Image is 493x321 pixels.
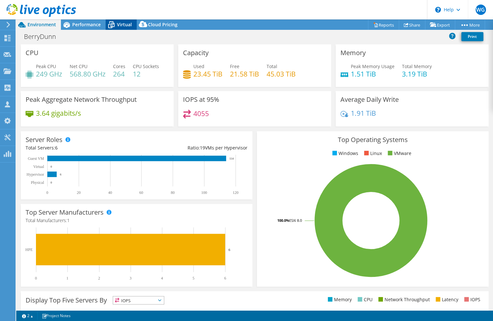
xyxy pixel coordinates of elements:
a: Export [425,20,455,30]
h3: Top Server Manufacturers [26,209,104,216]
text: Physical [31,180,44,185]
text: 2 [98,276,100,280]
li: Memory [326,296,352,303]
h4: 249 GHz [36,70,62,77]
text: HPE [25,247,33,252]
text: 0 [35,276,37,280]
li: IOPS [463,296,480,303]
text: 4 [161,276,163,280]
text: 60 [139,190,143,195]
text: 5 [192,276,194,280]
text: 0 [51,181,52,184]
text: 0 [46,190,48,195]
a: Project Notes [37,312,75,320]
span: Cloud Pricing [148,21,178,28]
h3: Top Operating Systems [262,136,484,143]
h3: Server Roles [26,136,63,143]
h4: 4055 [193,110,209,117]
tspan: ESXi 8.0 [289,218,302,223]
text: 3 [130,276,132,280]
h4: 12 [133,70,159,77]
text: 80 [171,190,175,195]
span: WG [476,5,486,15]
text: 114 [229,157,234,160]
li: CPU [356,296,373,303]
span: 6 [55,145,58,151]
h3: CPU [26,49,39,56]
a: Reports [368,20,399,30]
span: Performance [72,21,101,28]
h4: 45.03 TiB [267,70,296,77]
a: More [455,20,485,30]
span: IOPS [113,296,164,304]
text: Hypervisor [27,172,44,177]
h4: 3.19 TiB [402,70,432,77]
h4: Total Manufacturers: [26,217,247,224]
li: Windows [331,150,358,157]
span: Free [230,63,239,69]
a: Print [461,32,483,41]
a: 2 [17,312,38,320]
text: 120 [233,190,238,195]
span: Environment [28,21,56,28]
h4: 264 [113,70,125,77]
span: Used [193,63,204,69]
h4: 568.80 GHz [70,70,106,77]
h3: Capacity [183,49,209,56]
text: 6 [60,173,62,176]
h3: IOPS at 95% [183,96,219,103]
text: 20 [77,190,81,195]
div: Ratio: VMs per Hypervisor [136,144,247,151]
a: Share [399,20,425,30]
span: Net CPU [70,63,87,69]
span: 19 [200,145,205,151]
span: Peak CPU [36,63,56,69]
h4: 3.64 gigabits/s [36,110,81,117]
span: Total Memory [402,63,432,69]
text: 6 [224,276,226,280]
h1: BerryDunn [21,33,66,40]
h3: Memory [340,49,366,56]
li: VMware [386,150,411,157]
text: 40 [108,190,112,195]
h4: 1.91 TiB [351,110,376,117]
text: Virtual [33,164,44,169]
div: Total Servers: [26,144,136,151]
h4: 1.51 TiB [351,70,395,77]
text: 0 [51,165,52,168]
li: Linux [362,150,382,157]
h4: 23.45 TiB [193,70,223,77]
span: CPU Sockets [133,63,159,69]
h4: 21.58 TiB [230,70,259,77]
span: Cores [113,63,125,69]
text: Guest VM [28,156,44,161]
tspan: 100.0% [277,218,289,223]
span: Total [267,63,277,69]
li: Network Throughput [377,296,430,303]
text: 1 [66,276,68,280]
text: 6 [228,248,230,252]
svg: \n [435,7,441,13]
li: Latency [434,296,458,303]
span: Peak Memory Usage [351,63,395,69]
text: 100 [201,190,207,195]
h3: Average Daily Write [340,96,399,103]
span: 1 [67,217,70,223]
h3: Peak Aggregate Network Throughput [26,96,137,103]
span: Virtual [117,21,132,28]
